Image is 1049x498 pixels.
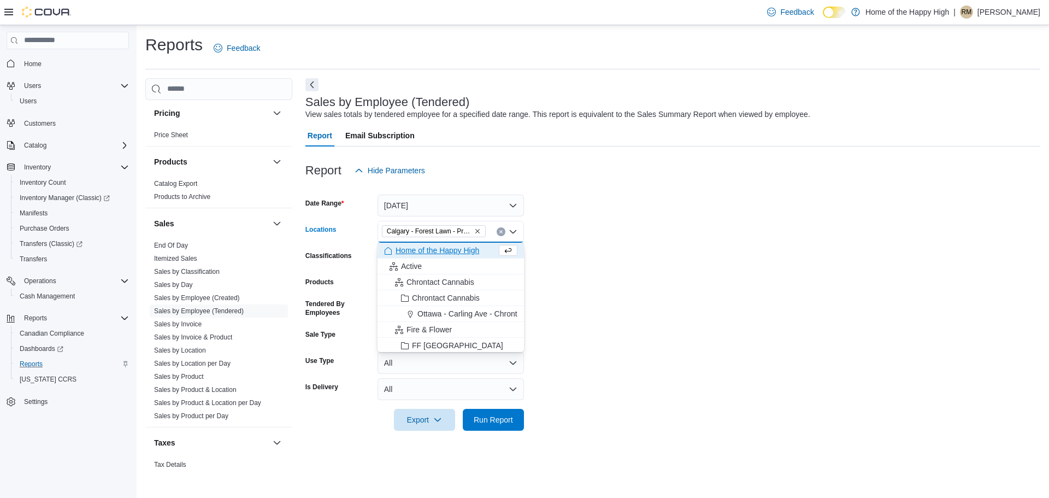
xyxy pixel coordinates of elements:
span: Feedback [780,7,814,17]
span: Inventory Manager (Classic) [20,194,110,202]
span: Export [400,409,449,431]
span: Home [20,57,129,71]
span: Sales by Product & Location per Day [154,399,261,407]
span: Canadian Compliance [15,327,129,340]
a: Sales by Employee (Tendered) [154,307,244,315]
span: Canadian Compliance [20,329,84,338]
nav: Complex example [7,51,129,438]
span: Feedback [227,43,260,54]
button: Home [2,56,133,72]
a: Tax Details [154,461,186,468]
a: [US_STATE] CCRS [15,373,81,386]
span: End Of Day [154,241,188,250]
button: Clear input [497,227,505,236]
span: Report [308,125,332,147]
span: Customers [24,119,56,128]
div: View sales totals by tendered employee for a specified date range. This report is equivalent to t... [305,109,810,120]
a: Products to Archive [154,193,210,201]
button: FF [GEOGRAPHIC_DATA] [378,338,524,354]
span: Sales by Day [154,280,193,289]
span: Run Report [474,414,513,425]
span: Purchase Orders [15,222,129,235]
a: Sales by Product per Day [154,412,228,420]
button: Ottawa - Carling Ave - Chrontact Cannabis [378,306,524,322]
label: Locations [305,225,337,234]
span: Sales by Location [154,346,206,355]
span: Chrontact Cannabis [406,277,474,288]
span: Calgary - Forest Lawn - Prairie Records [382,225,486,237]
span: Email Subscription [345,125,415,147]
span: Transfers [15,253,129,266]
button: Users [20,79,45,92]
a: Dashboards [11,341,133,356]
a: Sales by Product [154,373,204,380]
h3: Report [305,164,341,177]
a: Transfers [15,253,51,266]
button: Reports [2,310,133,326]
input: Dark Mode [823,7,846,18]
button: [US_STATE] CCRS [11,372,133,387]
label: Classifications [305,251,352,260]
button: Inventory [2,160,133,175]
span: RM [962,5,972,19]
button: Run Report [463,409,524,431]
a: Catalog Export [154,180,197,188]
h3: Sales [154,218,174,229]
button: Pricing [270,107,284,120]
span: Ottawa - Carling Ave - Chrontact Cannabis [417,308,562,319]
button: Active [378,259,524,274]
span: Transfers (Classic) [15,237,129,250]
label: Use Type [305,356,334,365]
label: Is Delivery [305,383,338,391]
button: Manifests [11,206,133,221]
span: Users [20,97,37,106]
a: Users [15,95,41,108]
span: Customers [20,116,129,130]
span: Reports [20,360,43,368]
a: Inventory Manager (Classic) [11,190,133,206]
span: Users [20,79,129,92]
button: Pricing [154,108,268,119]
div: Taxes [145,458,292,489]
button: Operations [2,273,133,289]
span: Reports [24,314,47,323]
p: Home of the Happy High [865,5,949,19]
button: All [378,378,524,400]
span: Settings [20,395,129,408]
button: Users [11,93,133,109]
a: Sales by Product & Location per Day [154,399,261,407]
a: Dashboards [15,342,68,355]
span: Catalog [20,139,129,152]
span: Sales by Location per Day [154,359,231,368]
button: Hide Parameters [350,160,429,181]
div: Rebecca MacNeill [960,5,973,19]
a: Price Sheet [154,131,188,139]
span: Users [24,81,41,90]
div: Sales [145,239,292,427]
span: Operations [20,274,129,288]
a: Itemized Sales [154,255,197,262]
button: Settings [2,394,133,409]
button: Canadian Compliance [11,326,133,341]
button: Reports [20,312,51,325]
button: Fire & Flower [378,322,524,338]
button: Export [394,409,455,431]
a: Manifests [15,207,52,220]
label: Tendered By Employees [305,300,373,317]
label: Products [305,278,334,286]
span: Sales by Invoice [154,320,202,329]
button: Close list of options [509,227,517,236]
a: Sales by Day [154,281,193,289]
span: Calgary - Forest Lawn - Prairie Records [387,226,472,237]
a: Home [20,57,46,71]
span: Manifests [20,209,48,218]
span: Inventory Count [20,178,66,187]
a: Cash Management [15,290,79,303]
span: Purchase Orders [20,224,69,233]
button: Chrontact Cannabis [378,274,524,290]
div: Products [145,177,292,208]
span: Manifests [15,207,129,220]
span: Products to Archive [154,192,210,201]
a: Sales by Location per Day [154,360,231,367]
